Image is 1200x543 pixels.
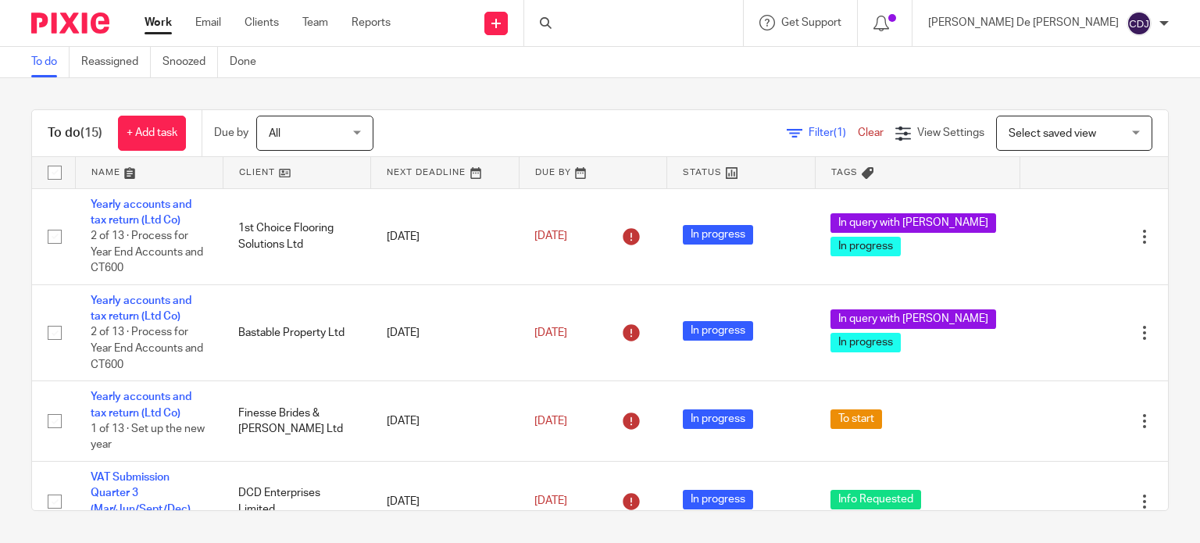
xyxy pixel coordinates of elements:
[858,127,884,138] a: Clear
[31,13,109,34] img: Pixie
[91,230,203,273] span: 2 of 13 · Process for Year End Accounts and CT600
[830,213,996,233] span: In query with [PERSON_NAME]
[223,188,370,284] td: 1st Choice Flooring Solutions Ltd
[91,472,191,515] a: VAT Submission Quarter 3 (Mar/Jun/Sept/Dec)
[352,15,391,30] a: Reports
[269,128,280,139] span: All
[48,125,102,141] h1: To do
[230,47,268,77] a: Done
[534,416,567,427] span: [DATE]
[91,327,203,370] span: 2 of 13 · Process for Year End Accounts and CT600
[91,423,205,451] span: 1 of 13 · Set up the new year
[223,462,370,542] td: DCD Enterprises Limited
[781,17,841,28] span: Get Support
[91,295,191,322] a: Yearly accounts and tax return (Ltd Co)
[371,188,519,284] td: [DATE]
[302,15,328,30] a: Team
[917,127,984,138] span: View Settings
[830,490,921,509] span: Info Requested
[928,15,1119,30] p: [PERSON_NAME] De [PERSON_NAME]
[195,15,221,30] a: Email
[831,168,858,177] span: Tags
[830,309,996,329] span: In query with [PERSON_NAME]
[118,116,186,151] a: + Add task
[223,284,370,380] td: Bastable Property Ltd
[534,327,567,338] span: [DATE]
[683,409,753,429] span: In progress
[683,321,753,341] span: In progress
[371,462,519,542] td: [DATE]
[162,47,218,77] a: Snoozed
[81,47,151,77] a: Reassigned
[683,490,753,509] span: In progress
[534,496,567,507] span: [DATE]
[830,333,901,352] span: In progress
[145,15,172,30] a: Work
[245,15,279,30] a: Clients
[371,284,519,380] td: [DATE]
[91,199,191,226] a: Yearly accounts and tax return (Ltd Co)
[1127,11,1152,36] img: svg%3E
[223,381,370,462] td: Finesse Brides & [PERSON_NAME] Ltd
[1009,128,1096,139] span: Select saved view
[830,237,901,256] span: In progress
[534,230,567,241] span: [DATE]
[80,127,102,139] span: (15)
[809,127,858,138] span: Filter
[834,127,846,138] span: (1)
[91,391,191,418] a: Yearly accounts and tax return (Ltd Co)
[214,125,248,141] p: Due by
[31,47,70,77] a: To do
[371,381,519,462] td: [DATE]
[683,225,753,245] span: In progress
[830,409,882,429] span: To start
